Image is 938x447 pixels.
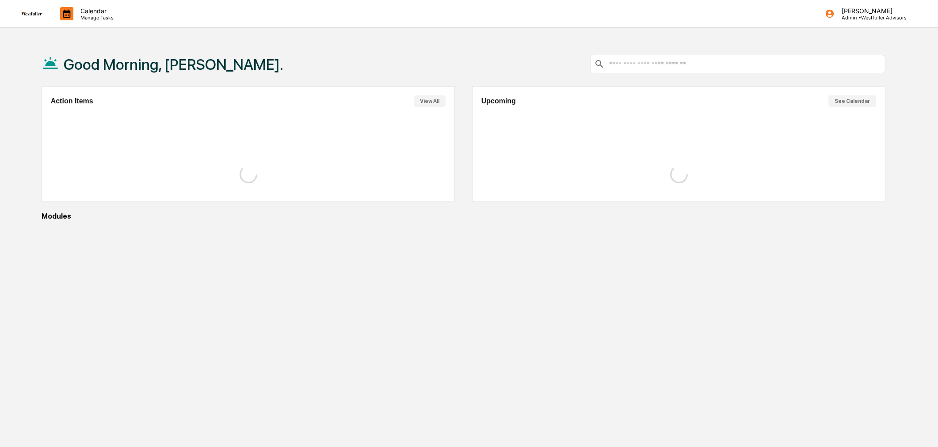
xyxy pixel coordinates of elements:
p: Calendar [73,7,118,15]
p: Admin • Westfuller Advisors [835,15,907,21]
p: Manage Tasks [73,15,118,21]
h1: Good Morning, [PERSON_NAME]. [64,56,283,73]
button: View All [414,95,446,107]
p: [PERSON_NAME] [835,7,907,15]
h2: Action Items [51,97,93,105]
h2: Upcoming [481,97,516,105]
button: See Calendar [828,95,876,107]
div: Modules [42,212,886,220]
img: logo [21,12,42,15]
